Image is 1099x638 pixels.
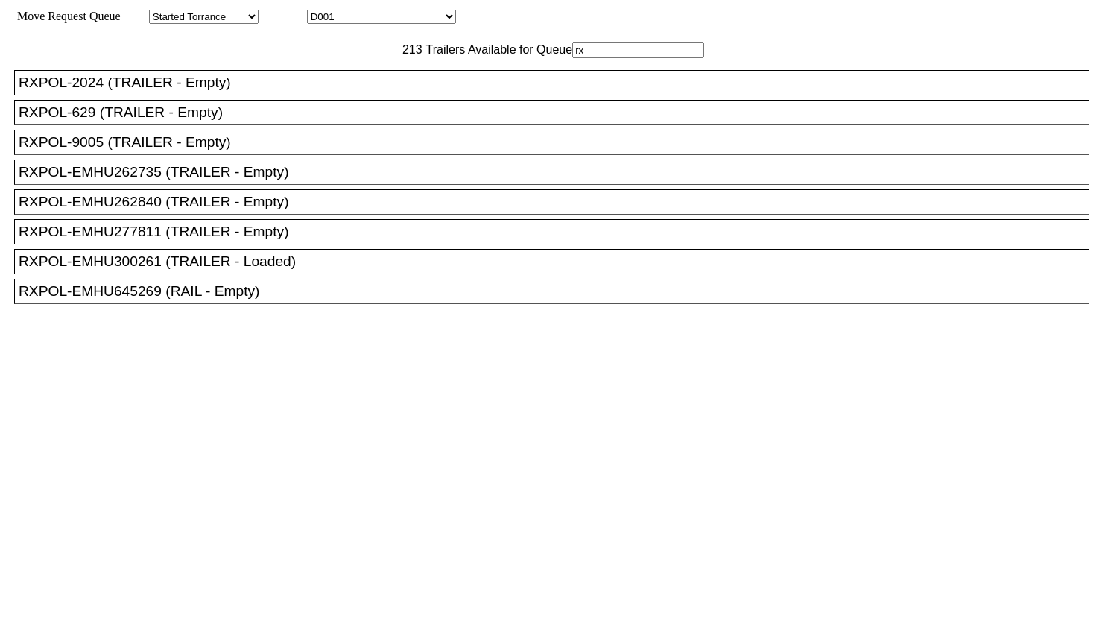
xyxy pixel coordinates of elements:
[19,283,1098,300] div: RXPOL-EMHU645269 (RAIL - Empty)
[19,164,1098,180] div: RXPOL-EMHU262735 (TRAILER - Empty)
[19,75,1098,91] div: RXPOL-2024 (TRAILER - Empty)
[123,10,146,22] span: Area
[262,10,304,22] span: Location
[395,43,422,56] span: 213
[19,253,1098,270] div: RXPOL-EMHU300261 (TRAILER - Loaded)
[422,43,573,56] span: Trailers Available for Queue
[19,224,1098,240] div: RXPOL-EMHU277811 (TRAILER - Empty)
[19,194,1098,210] div: RXPOL-EMHU262840 (TRAILER - Empty)
[572,42,704,58] input: Filter Available Trailers
[19,104,1098,121] div: RXPOL-629 (TRAILER - Empty)
[19,134,1098,151] div: RXPOL-9005 (TRAILER - Empty)
[10,10,121,22] span: Move Request Queue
